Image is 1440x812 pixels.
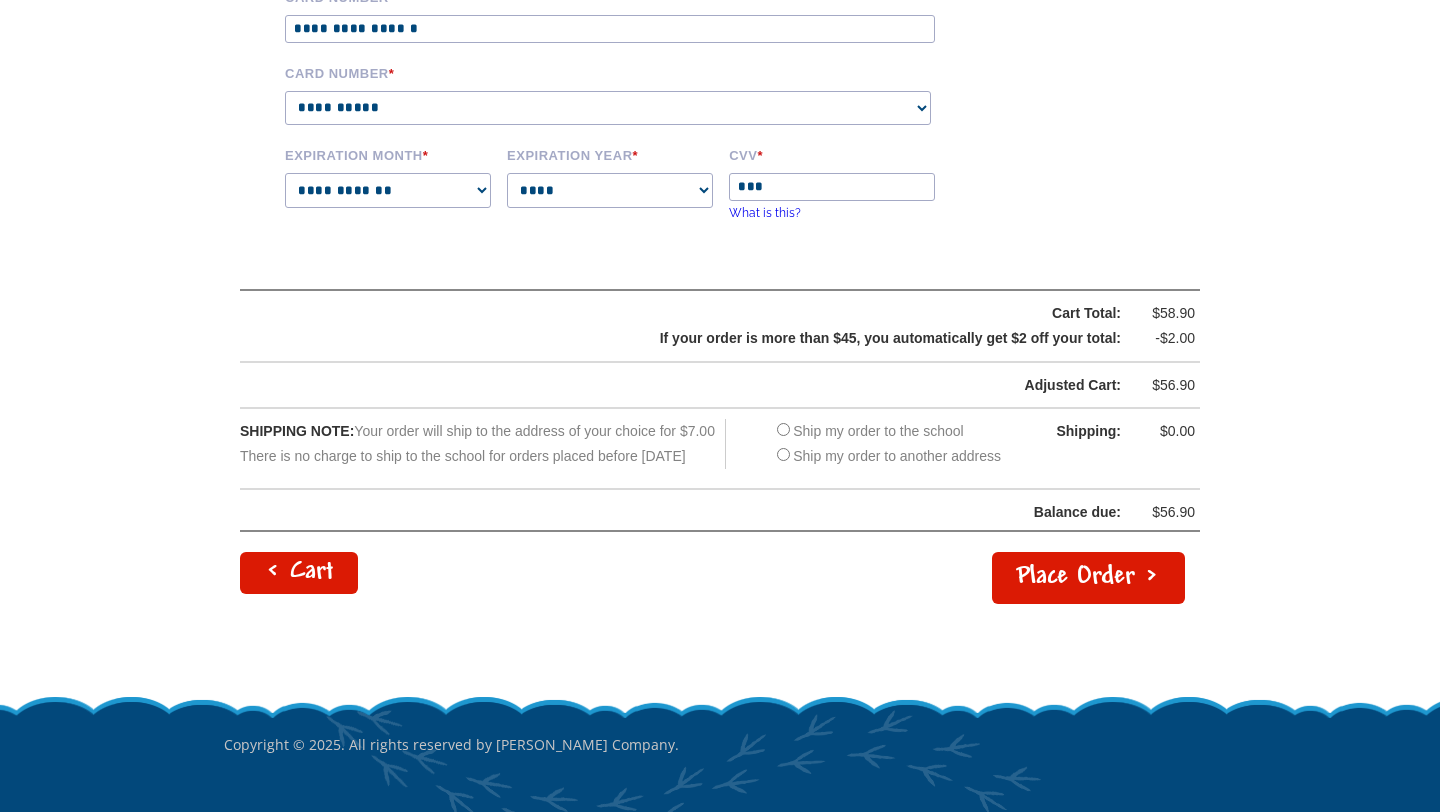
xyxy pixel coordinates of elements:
[729,206,801,220] a: What is this?
[224,694,1216,796] p: Copyright © 2025. All rights reserved by [PERSON_NAME] Company.
[1021,419,1121,444] div: Shipping:
[241,500,1121,525] div: Balance due:
[240,419,726,469] div: Your order will ship to the address of your choice for $7.00 There is no charge to ship to the sc...
[1135,500,1195,525] div: $56.90
[1135,419,1195,444] div: $0.00
[291,373,1121,398] div: Adjusted Cart:
[1135,326,1195,351] div: -$2.00
[285,145,493,163] label: Expiration Month
[291,326,1121,351] div: If your order is more than $45, you automatically get $2 off your total:
[992,552,1185,604] button: Place Order >
[772,419,1001,469] div: Ship my order to the school Ship my order to another address
[291,301,1121,326] div: Cart Total:
[507,145,715,163] label: Expiration Year
[1135,373,1195,398] div: $56.90
[1135,301,1195,326] div: $58.90
[240,423,354,439] span: SHIPPING NOTE:
[729,145,937,163] label: CVV
[285,63,965,81] label: Card Number
[240,552,358,594] a: < Cart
